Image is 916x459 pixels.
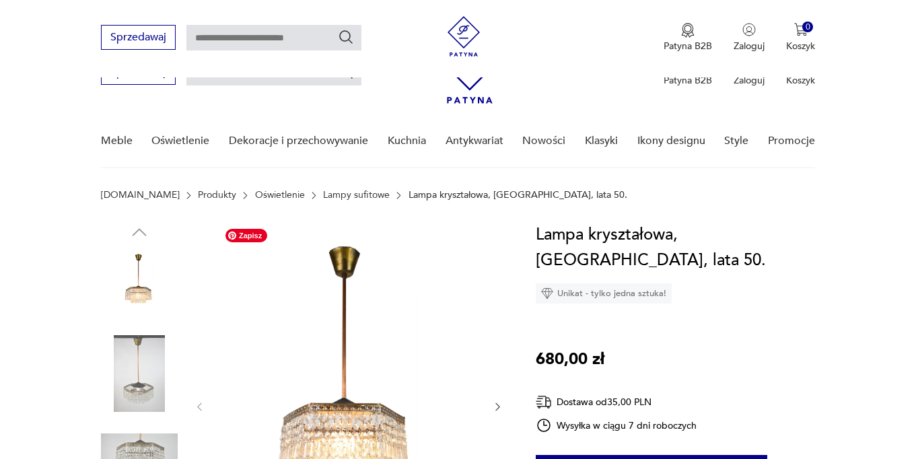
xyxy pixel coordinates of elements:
a: Promocje [768,115,815,167]
p: 680,00 zł [536,347,604,372]
a: Ikony designu [637,115,705,167]
img: Zdjęcie produktu Lampa kryształowa, Polska, lata 50. [101,249,178,326]
p: Koszyk [786,40,815,52]
a: Lampy sufitowe [323,190,390,201]
img: Zdjęcie produktu Lampa kryształowa, Polska, lata 50. [101,335,178,412]
span: Zapisz [225,229,267,242]
a: Oświetlenie [151,115,209,167]
h1: Lampa kryształowa, [GEOGRAPHIC_DATA], lata 50. [536,222,822,273]
p: Koszyk [786,74,815,87]
a: [DOMAIN_NAME] [101,190,180,201]
div: Wysyłka w ciągu 7 dni roboczych [536,417,697,433]
a: Nowości [522,115,565,167]
img: Ikona diamentu [541,287,553,299]
p: Zaloguj [734,74,765,87]
img: Ikona medalu [681,23,695,38]
p: Zaloguj [734,40,765,52]
a: Oświetlenie [255,190,305,201]
a: Kuchnia [388,115,426,167]
p: Patyna B2B [664,74,712,87]
a: Antykwariat [446,115,503,167]
img: Ikona koszyka [794,23,808,36]
img: Ikonka użytkownika [742,23,756,36]
a: Produkty [198,190,236,201]
button: 0Koszyk [786,23,815,52]
button: Szukaj [338,29,354,45]
p: Lampa kryształowa, [GEOGRAPHIC_DATA], lata 50. [409,190,627,201]
a: Style [724,115,748,167]
img: Ikona dostawy [536,394,552,411]
div: 0 [802,22,814,33]
button: Sprzedawaj [101,25,176,50]
p: Patyna B2B [664,40,712,52]
a: Dekoracje i przechowywanie [229,115,368,167]
a: Sprzedawaj [101,69,176,78]
a: Meble [101,115,133,167]
button: Patyna B2B [664,23,712,52]
a: Klasyki [585,115,618,167]
button: Zaloguj [734,23,765,52]
a: Sprzedawaj [101,34,176,43]
a: Ikona medaluPatyna B2B [664,23,712,52]
div: Dostawa od 35,00 PLN [536,394,697,411]
img: Patyna - sklep z meblami i dekoracjami vintage [444,16,484,57]
div: Unikat - tylko jedna sztuka! [536,283,672,304]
